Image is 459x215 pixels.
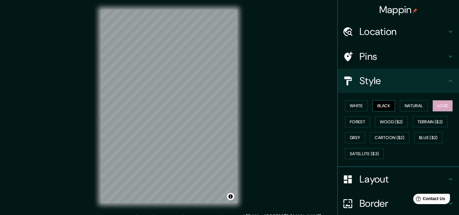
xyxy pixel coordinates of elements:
h4: Location [359,26,447,38]
button: Forest [345,116,370,128]
iframe: Help widget launcher [405,191,452,208]
div: Style [338,69,459,93]
div: Pins [338,44,459,69]
button: Blue ($2) [414,132,443,143]
div: Layout [338,167,459,191]
button: Natural [400,100,428,111]
h4: Pins [359,50,447,63]
button: Satellite ($3) [345,148,384,159]
button: Terrain ($2) [413,116,448,128]
button: Love [433,100,453,111]
button: Black [373,100,395,111]
button: White [345,100,368,111]
button: Cartoon ($2) [370,132,409,143]
canvas: Map [101,10,237,203]
h4: Border [359,197,447,210]
button: Wood ($2) [375,116,408,128]
h4: Layout [359,173,447,185]
button: Grey [345,132,365,143]
h4: Style [359,75,447,87]
button: Toggle attribution [227,193,234,200]
img: pin-icon.png [413,8,417,13]
div: Location [338,19,459,44]
h4: Mappin [379,4,418,16]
